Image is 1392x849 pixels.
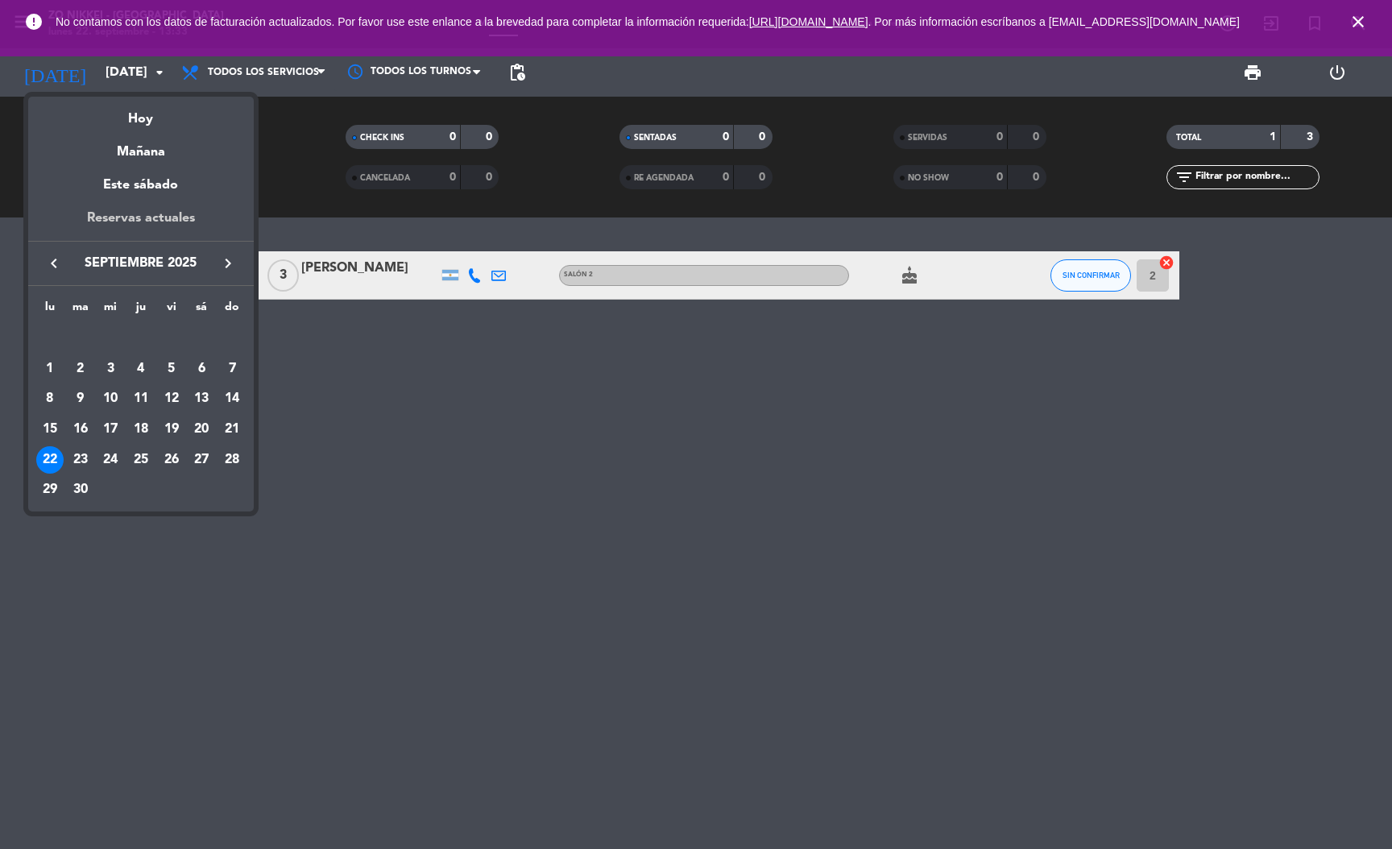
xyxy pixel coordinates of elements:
[35,475,65,506] td: 29 de septiembre de 2025
[127,355,155,383] div: 4
[35,445,65,475] td: 22 de septiembre de 2025
[28,163,254,208] div: Este sábado
[187,414,217,445] td: 20 de septiembre de 2025
[156,298,187,323] th: viernes
[95,298,126,323] th: miércoles
[35,414,65,445] td: 15 de septiembre de 2025
[217,445,247,475] td: 28 de septiembre de 2025
[65,298,96,323] th: martes
[127,385,155,412] div: 11
[35,354,65,384] td: 1 de septiembre de 2025
[44,254,64,273] i: keyboard_arrow_left
[127,446,155,474] div: 25
[126,445,156,475] td: 25 de septiembre de 2025
[218,446,246,474] div: 28
[218,355,246,383] div: 7
[218,416,246,443] div: 21
[188,355,215,383] div: 6
[217,414,247,445] td: 21 de septiembre de 2025
[67,446,94,474] div: 23
[39,253,68,274] button: keyboard_arrow_left
[36,416,64,443] div: 15
[35,323,247,354] td: SEP.
[213,253,242,274] button: keyboard_arrow_right
[65,354,96,384] td: 2 de septiembre de 2025
[95,414,126,445] td: 17 de septiembre de 2025
[217,298,247,323] th: domingo
[187,298,217,323] th: sábado
[28,130,254,163] div: Mañana
[188,446,215,474] div: 27
[158,446,185,474] div: 26
[97,446,124,474] div: 24
[156,445,187,475] td: 26 de septiembre de 2025
[218,254,238,273] i: keyboard_arrow_right
[67,416,94,443] div: 16
[126,354,156,384] td: 4 de septiembre de 2025
[65,414,96,445] td: 16 de septiembre de 2025
[126,298,156,323] th: jueves
[95,383,126,414] td: 10 de septiembre de 2025
[65,475,96,506] td: 30 de septiembre de 2025
[188,416,215,443] div: 20
[36,355,64,383] div: 1
[187,445,217,475] td: 27 de septiembre de 2025
[126,383,156,414] td: 11 de septiembre de 2025
[156,383,187,414] td: 12 de septiembre de 2025
[217,354,247,384] td: 7 de septiembre de 2025
[65,445,96,475] td: 23 de septiembre de 2025
[187,354,217,384] td: 6 de septiembre de 2025
[67,355,94,383] div: 2
[97,416,124,443] div: 17
[28,97,254,130] div: Hoy
[187,383,217,414] td: 13 de septiembre de 2025
[188,385,215,412] div: 13
[36,446,64,474] div: 22
[95,354,126,384] td: 3 de septiembre de 2025
[67,385,94,412] div: 9
[28,208,254,241] div: Reservas actuales
[127,416,155,443] div: 18
[65,383,96,414] td: 9 de septiembre de 2025
[217,383,247,414] td: 14 de septiembre de 2025
[158,416,185,443] div: 19
[218,385,246,412] div: 14
[156,414,187,445] td: 19 de septiembre de 2025
[67,476,94,503] div: 30
[158,385,185,412] div: 12
[95,445,126,475] td: 24 de septiembre de 2025
[97,385,124,412] div: 10
[35,298,65,323] th: lunes
[68,253,213,274] span: septiembre 2025
[158,355,185,383] div: 5
[156,354,187,384] td: 5 de septiembre de 2025
[36,385,64,412] div: 8
[97,355,124,383] div: 3
[126,414,156,445] td: 18 de septiembre de 2025
[35,383,65,414] td: 8 de septiembre de 2025
[36,476,64,503] div: 29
